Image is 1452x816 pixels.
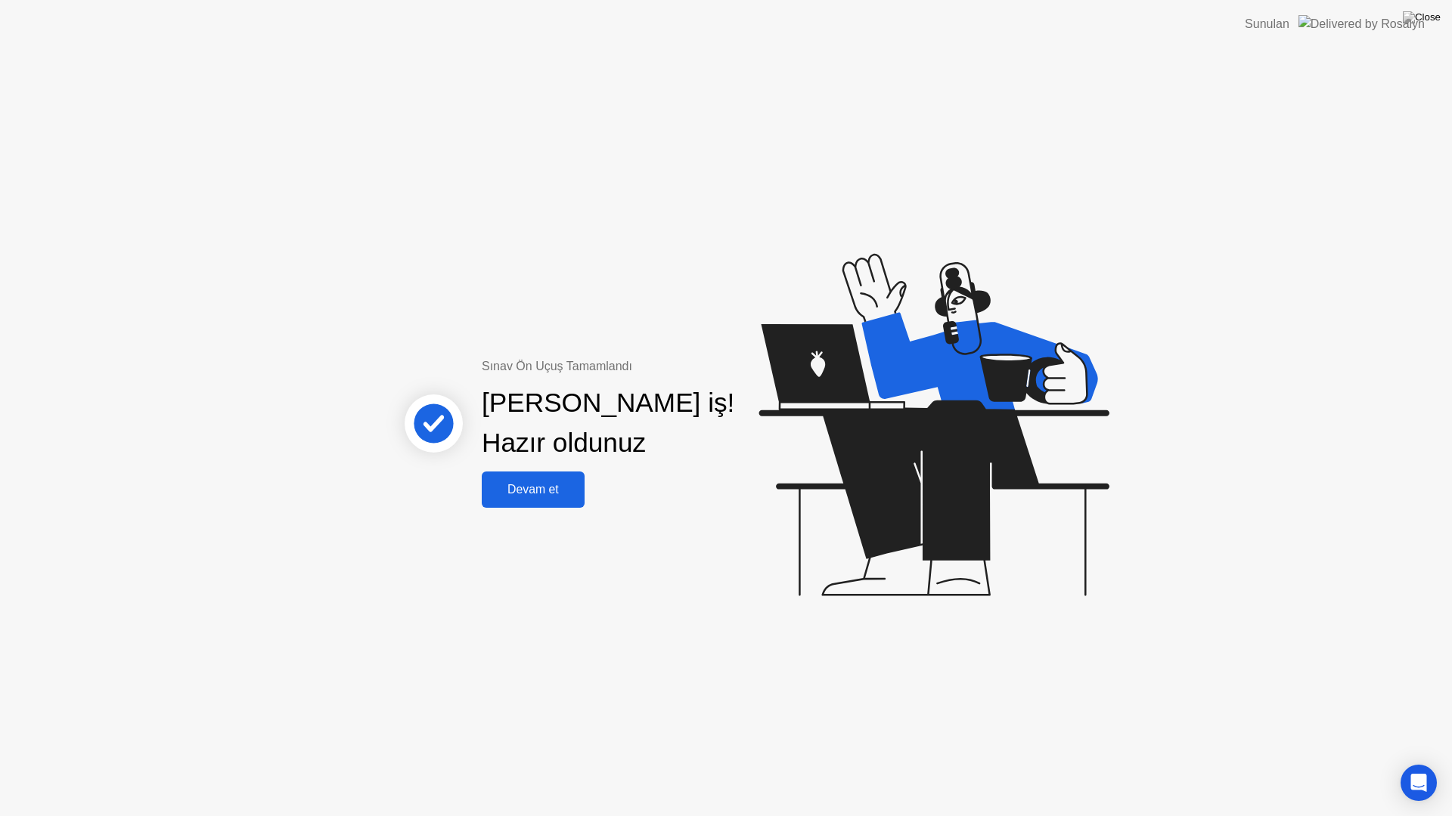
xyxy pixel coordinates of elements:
button: Devam et [482,471,585,508]
div: Sınav Ön Uçuş Tamamlandı [482,357,794,376]
img: Delivered by Rosalyn [1298,15,1425,32]
div: Sunulan [1245,15,1289,33]
div: Open Intercom Messenger [1401,765,1437,801]
div: [PERSON_NAME] iş! Hazır oldunuz [482,383,734,463]
div: Devam et [486,483,580,496]
img: Close [1403,11,1441,23]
